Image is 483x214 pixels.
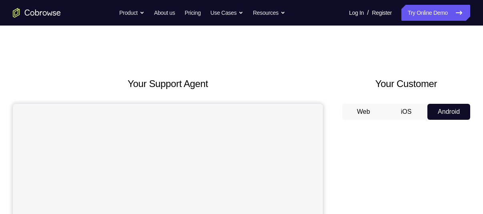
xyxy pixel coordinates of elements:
a: Try Online Demo [401,5,470,21]
button: iOS [385,104,428,120]
button: Use Cases [210,5,243,21]
button: Resources [253,5,285,21]
button: Android [427,104,470,120]
a: Pricing [184,5,200,21]
button: Product [119,5,144,21]
a: About us [154,5,175,21]
a: Log In [349,5,364,21]
a: Register [372,5,392,21]
h2: Your Support Agent [13,77,323,91]
button: Web [342,104,385,120]
span: / [367,8,369,18]
h2: Your Customer [342,77,470,91]
a: Go to the home page [13,8,61,18]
